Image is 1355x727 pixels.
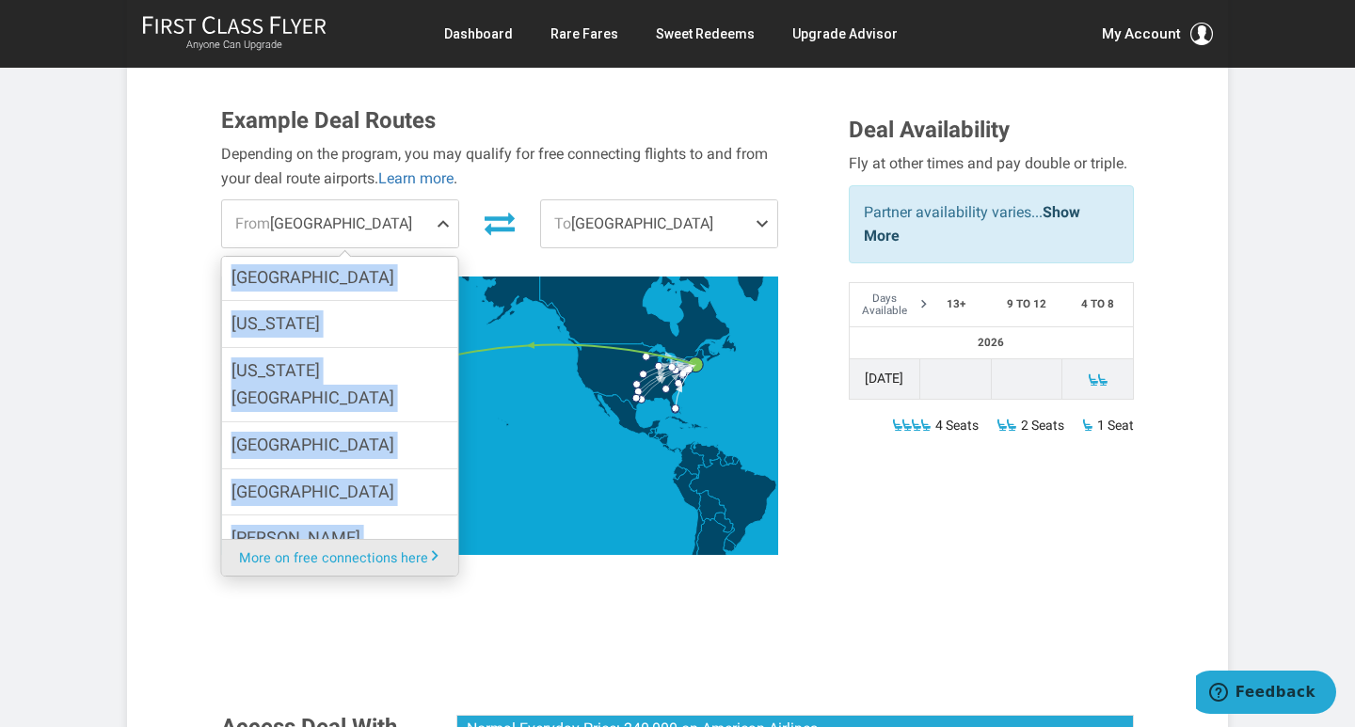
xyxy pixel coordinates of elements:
g: Minneapolis [643,353,659,360]
span: Deal Availability [849,117,1010,143]
path: El Salvador [653,436,659,439]
path: Peru [673,469,701,511]
g: Oklahoma City [633,381,649,388]
g: Atlanta [662,385,678,392]
td: [DATE] [849,358,920,399]
path: Dominican Republic [693,424,702,430]
span: [US_STATE] [231,310,320,338]
span: 1 Seat [1097,414,1134,436]
g: Boston [688,357,715,372]
small: Anyone Can Upgrade [142,39,327,52]
button: Invert Route Direction [473,202,526,244]
span: 2 Seats [1021,414,1064,436]
path: French Guiana [732,456,739,465]
a: Dashboard [444,17,513,51]
g: Houston [638,396,654,403]
th: 4 to 8 [1062,283,1134,327]
path: Honduras [655,433,669,439]
path: Jamaica [679,427,684,429]
g: Dallas [634,387,650,395]
path: Trinidad and Tobago [716,445,718,447]
g: Ft. Lauderdale [672,404,688,412]
span: [GEOGRAPHIC_DATA] [541,200,777,247]
path: Costa Rica [662,444,670,450]
a: Sweet Redeems [656,17,755,51]
g: Raleigh Durham [675,379,691,387]
path: Guatemala [648,429,657,438]
img: First Class Flyer [142,15,327,35]
path: Nicaragua [659,435,669,445]
th: 2026 [849,327,1133,358]
path: Mexico [593,392,661,436]
span: 4 Seats [935,414,979,436]
span: [US_STATE][GEOGRAPHIC_DATA] [231,357,449,412]
g: Chicago [655,362,671,370]
span: [GEOGRAPHIC_DATA] [222,200,458,247]
span: My Account [1102,23,1181,45]
a: First Class FlyerAnyone Can Upgrade [142,15,327,53]
path: Puerto Rico [704,427,708,428]
path: Haiti [688,424,694,429]
path: Venezuela [691,442,721,467]
path: Cuba [664,416,689,423]
path: Bolivia [699,491,726,521]
path: Bahamas [677,406,682,415]
path: Uruguay [724,539,735,552]
g: Kansas City [640,371,656,378]
path: Paraguay [714,513,733,532]
th: 13+ [920,283,992,327]
a: Rare Fares [550,17,618,51]
th: 9 to 12 [991,283,1062,327]
div: Fly at other times and pay double or triple. [849,151,1134,176]
a: Learn more [378,169,454,187]
span: From [235,214,270,232]
span: [GEOGRAPHIC_DATA] [231,479,394,506]
span: [PERSON_NAME][GEOGRAPHIC_DATA] [231,525,449,579]
span: [GEOGRAPHIC_DATA] [231,264,394,292]
button: My Account [1102,23,1213,45]
th: Days Available [849,283,920,327]
span: Example Deal Routes [221,107,436,134]
path: Brazil [689,457,776,548]
path: Colombia [677,441,705,479]
path: Panama [669,448,682,453]
span: [GEOGRAPHIC_DATA] [231,432,394,459]
path: Guyana [717,450,728,466]
div: Depending on the program, you may qualify for free connecting flights to and from your deal route... [221,142,778,190]
path: Ecuador [674,466,687,480]
p: Partner availability varies... [864,200,1119,248]
iframe: Opens a widget where you can find more information [1196,671,1336,718]
path: Belize [655,427,658,433]
path: Suriname [725,455,734,465]
span: To [554,214,571,232]
a: Upgrade Advisor [792,17,898,51]
a: More on free connections here [222,539,458,575]
g: Austin [632,394,648,402]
